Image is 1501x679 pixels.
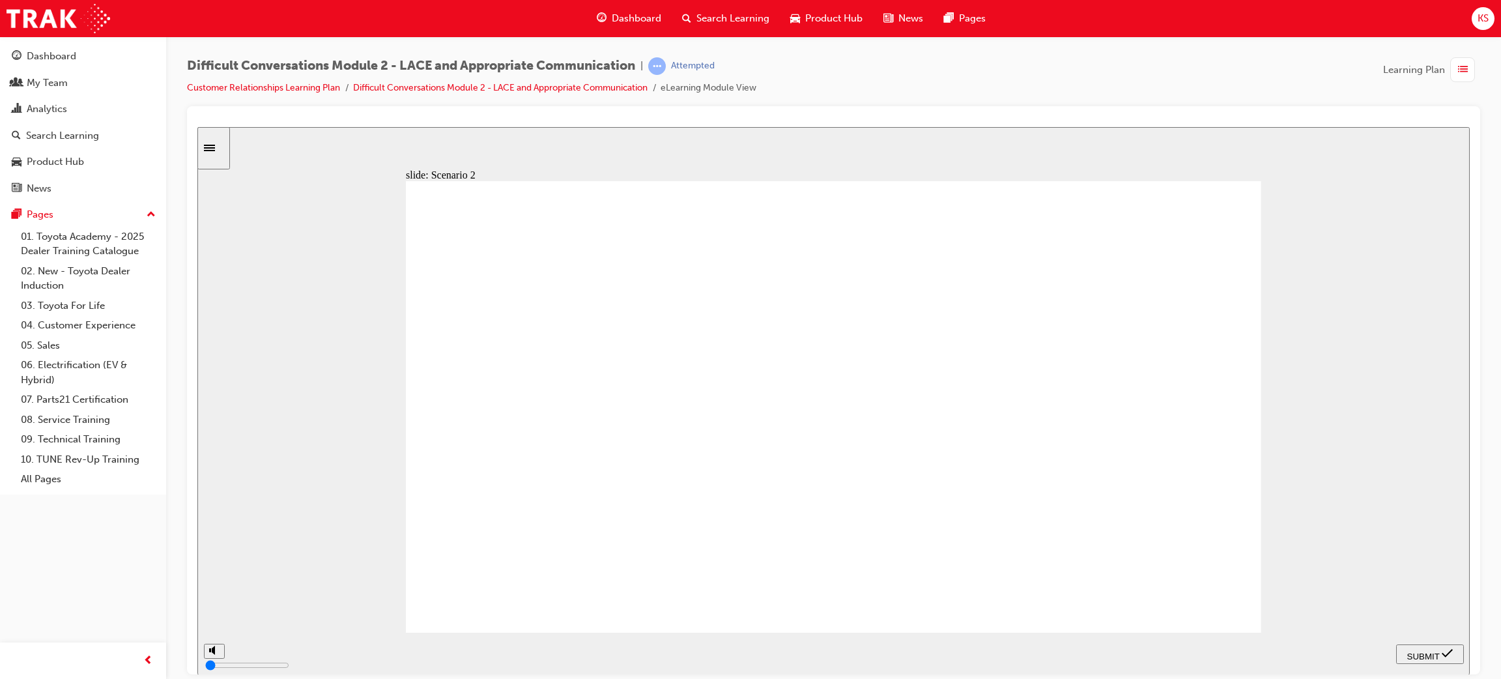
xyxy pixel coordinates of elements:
[16,450,161,470] a: 10. TUNE Rev-Up Training
[671,60,715,72] div: Attempted
[12,104,21,115] span: chart-icon
[12,209,21,221] span: pages-icon
[1478,11,1489,26] span: KS
[7,506,26,548] div: misc controls
[27,181,51,196] div: News
[16,429,161,450] a: 09. Technical Training
[16,355,161,390] a: 06. Electrification (EV & Hybrid)
[790,10,800,27] span: car-icon
[648,57,666,75] span: learningRecordVerb_ATTEMPT-icon
[16,469,161,489] a: All Pages
[883,10,893,27] span: news-icon
[5,71,161,95] a: My Team
[7,517,27,532] button: volume
[26,128,99,143] div: Search Learning
[16,296,161,316] a: 03. Toyota For Life
[16,336,161,356] a: 05. Sales
[187,59,635,74] span: Difficult Conversations Module 2 - LACE and Appropriate Communication
[16,410,161,430] a: 08. Service Training
[16,227,161,261] a: 01. Toyota Academy - 2025 Dealer Training Catalogue
[16,390,161,410] a: 07. Parts21 Certification
[12,130,21,142] span: search-icon
[16,315,161,336] a: 04. Customer Experience
[12,78,21,89] span: people-icon
[5,97,161,121] a: Analytics
[27,154,84,169] div: Product Hub
[1199,506,1266,548] nav: slide navigation
[5,203,161,227] button: Pages
[696,11,769,26] span: Search Learning
[873,5,934,32] a: news-iconNews
[147,207,156,224] span: up-icon
[143,653,153,669] span: prev-icon
[5,42,161,203] button: DashboardMy TeamAnalyticsSearch LearningProduct HubNews
[1472,7,1494,30] button: KS
[27,102,67,117] div: Analytics
[597,10,607,27] span: guage-icon
[640,59,643,74] span: |
[1210,525,1242,534] span: SUBMIT
[5,124,161,148] a: Search Learning
[16,261,161,296] a: 02. New - Toyota Dealer Induction
[959,11,986,26] span: Pages
[682,10,691,27] span: search-icon
[12,156,21,168] span: car-icon
[5,150,161,174] a: Product Hub
[944,10,954,27] span: pages-icon
[780,5,873,32] a: car-iconProduct Hub
[1458,62,1468,78] span: list-icon
[5,44,161,68] a: Dashboard
[27,207,53,222] div: Pages
[898,11,923,26] span: News
[1383,63,1445,78] span: Learning Plan
[672,5,780,32] a: search-iconSearch Learning
[187,82,340,93] a: Customer Relationships Learning Plan
[661,81,756,96] li: eLearning Module View
[934,5,996,32] a: pages-iconPages
[7,4,110,33] img: Trak
[586,5,672,32] a: guage-iconDashboard
[612,11,661,26] span: Dashboard
[27,49,76,64] div: Dashboard
[12,51,21,63] span: guage-icon
[5,177,161,201] a: News
[1199,517,1266,537] button: submit
[1383,57,1480,82] button: Learning Plan
[12,183,21,195] span: news-icon
[27,76,68,91] div: My Team
[8,533,92,543] input: volume
[353,82,648,93] a: Difficult Conversations Module 2 - LACE and Appropriate Communication
[805,11,863,26] span: Product Hub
